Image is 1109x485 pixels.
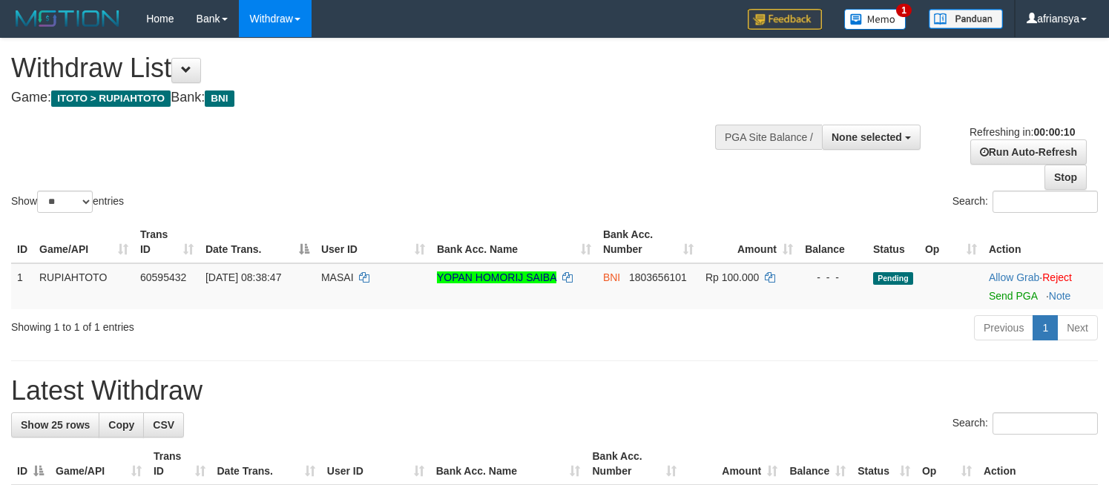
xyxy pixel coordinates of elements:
th: Bank Acc. Name: activate to sort column ascending [431,221,597,263]
div: PGA Site Balance / [715,125,822,150]
h1: Latest Withdraw [11,376,1098,406]
a: Next [1057,315,1098,340]
th: Game/API: activate to sort column ascending [33,221,134,263]
span: 1 [896,4,912,17]
img: Button%20Memo.svg [844,9,906,30]
th: Trans ID: activate to sort column ascending [148,443,211,485]
span: Copy [108,419,134,431]
label: Search: [952,191,1098,213]
a: Stop [1044,165,1087,190]
select: Showentries [37,191,93,213]
th: Bank Acc. Name: activate to sort column ascending [430,443,587,485]
th: Game/API: activate to sort column ascending [50,443,148,485]
span: [DATE] 08:38:47 [205,271,281,283]
a: Note [1049,290,1071,302]
a: Reject [1042,271,1072,283]
span: CSV [153,419,174,431]
div: - - - [805,270,861,285]
label: Search: [952,412,1098,435]
span: Pending [873,272,913,285]
th: Op: activate to sort column ascending [916,443,978,485]
img: MOTION_logo.png [11,7,124,30]
strong: 00:00:10 [1033,126,1075,138]
a: Allow Grab [989,271,1039,283]
img: panduan.png [929,9,1003,29]
span: ITOTO > RUPIAHTOTO [51,90,171,107]
span: Copy 1803656101 to clipboard [629,271,687,283]
th: Amount: activate to sort column ascending [700,221,799,263]
td: RUPIAHTOTO [33,263,134,309]
th: Bank Acc. Number: activate to sort column ascending [597,221,700,263]
span: Refreshing in: [970,126,1075,138]
th: ID [11,221,33,263]
th: Action [978,443,1098,485]
th: Bank Acc. Number: activate to sort column ascending [586,443,682,485]
th: Action [983,221,1103,263]
input: Search: [993,412,1098,435]
h4: Game: Bank: [11,90,725,105]
span: BNI [205,90,234,107]
input: Search: [993,191,1098,213]
td: 1 [11,263,33,309]
th: Date Trans.: activate to sort column descending [200,221,315,263]
td: · [983,263,1103,309]
th: Status [867,221,919,263]
a: Show 25 rows [11,412,99,438]
a: Run Auto-Refresh [970,139,1087,165]
th: Date Trans.: activate to sort column ascending [211,443,321,485]
th: User ID: activate to sort column ascending [315,221,431,263]
h1: Withdraw List [11,53,725,83]
span: MASAI [321,271,354,283]
th: Amount: activate to sort column ascending [682,443,783,485]
th: Status: activate to sort column ascending [852,443,916,485]
a: Copy [99,412,144,438]
label: Show entries [11,191,124,213]
a: CSV [143,412,184,438]
span: 60595432 [140,271,186,283]
span: Show 25 rows [21,419,90,431]
a: YOPAN HOMORIJ SAIBA [437,271,556,283]
th: Trans ID: activate to sort column ascending [134,221,200,263]
th: Balance: activate to sort column ascending [783,443,852,485]
span: Rp 100.000 [705,271,759,283]
a: 1 [1033,315,1058,340]
th: Balance [799,221,867,263]
img: Feedback.jpg [748,9,822,30]
a: Send PGA [989,290,1037,302]
div: Showing 1 to 1 of 1 entries [11,314,451,334]
th: Op: activate to sort column ascending [919,221,983,263]
th: User ID: activate to sort column ascending [321,443,430,485]
span: BNI [603,271,620,283]
a: Previous [974,315,1033,340]
span: · [989,271,1042,283]
th: ID: activate to sort column descending [11,443,50,485]
span: None selected [832,131,902,143]
button: None selected [822,125,921,150]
